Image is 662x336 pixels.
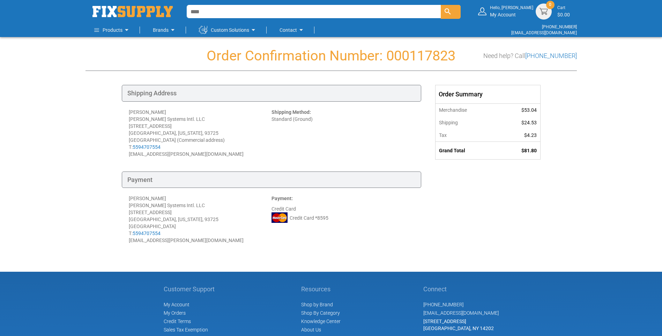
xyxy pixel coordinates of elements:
h5: Resources [301,286,341,293]
a: [PHONE_NUMBER] [423,302,463,307]
a: [EMAIL_ADDRESS][DOMAIN_NAME] [511,30,577,35]
a: 5594707554 [133,144,161,150]
a: Contact [280,23,305,37]
span: $4.23 [524,132,537,138]
span: Credit Terms [164,319,191,324]
small: Hello, [PERSON_NAME] [490,5,533,11]
a: About Us [301,327,321,333]
a: Brands [153,23,177,37]
a: [PHONE_NUMBER] [542,24,577,29]
strong: Payment: [272,196,293,201]
h5: Connect [423,286,499,293]
img: Fix Industrial Supply [92,6,173,17]
a: Custom Solutions [199,23,258,37]
span: My Account [164,302,189,307]
span: [STREET_ADDRESS] [GEOGRAPHIC_DATA], NY 14202 [423,319,494,331]
th: Shipping [436,116,499,129]
small: Cart [557,5,570,11]
a: 5594707554 [133,231,161,236]
a: Knowledge Center [301,319,341,324]
div: [PERSON_NAME] [PERSON_NAME] Systems Intl. LLC [STREET_ADDRESS] [GEOGRAPHIC_DATA], [US_STATE], 937... [129,109,272,158]
span: $53.04 [521,107,537,113]
a: store logo [92,6,173,17]
span: Credit Card *8595 [290,214,328,221]
span: 0 [549,2,551,8]
div: Standard (Ground) [272,109,414,158]
span: $24.53 [521,120,537,125]
span: My Orders [164,310,186,316]
span: $81.80 [521,148,537,153]
img: MC [272,212,288,223]
a: Shop By Category [301,310,340,316]
a: Products [94,23,131,37]
h3: Need help? Call [483,52,577,59]
div: Credit Card [272,195,414,244]
h1: Order Confirmation Number: 000117823 [85,48,577,64]
div: [PERSON_NAME] [PERSON_NAME] Systems Intl. LLC [STREET_ADDRESS] [GEOGRAPHIC_DATA], [US_STATE], 937... [129,195,272,244]
div: Shipping Address [122,85,421,102]
h5: Customer Support [164,286,218,293]
span: $0.00 [557,12,570,17]
strong: Shipping Method: [272,109,311,115]
a: [EMAIL_ADDRESS][DOMAIN_NAME] [423,310,499,316]
strong: Grand Total [439,148,465,153]
div: Payment [122,171,421,188]
div: Order Summary [436,85,540,103]
a: [PHONE_NUMBER] [525,52,577,59]
a: Shop by Brand [301,302,333,307]
div: My Account [490,5,533,18]
th: Tax [436,129,499,142]
th: Merchandise [436,103,499,116]
span: Sales Tax Exemption [164,327,208,333]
